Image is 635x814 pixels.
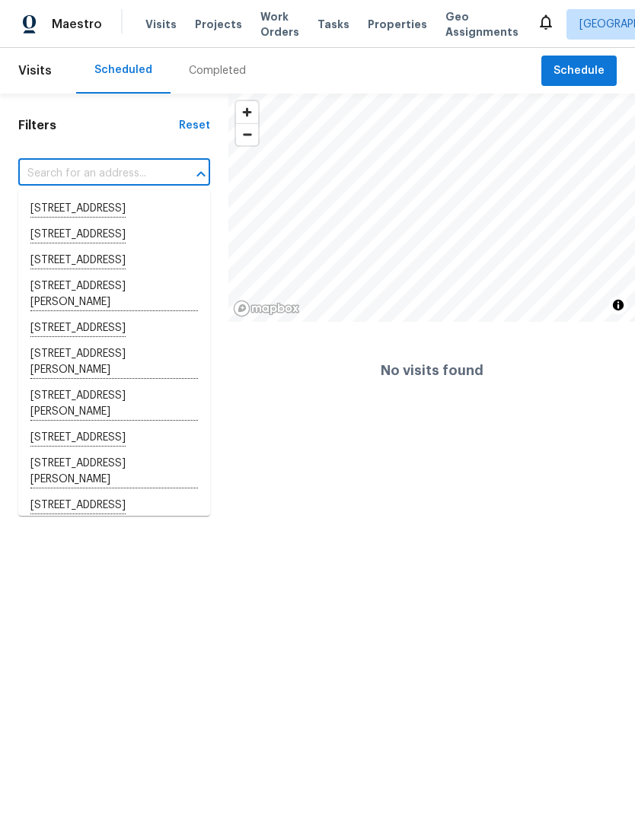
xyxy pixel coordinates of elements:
[260,9,299,40] span: Work Orders
[18,118,179,133] h1: Filters
[94,62,152,78] div: Scheduled
[236,123,258,145] button: Zoom out
[541,56,617,87] button: Schedule
[445,9,519,40] span: Geo Assignments
[228,94,635,322] canvas: Map
[18,54,52,87] span: Visits
[179,118,210,133] div: Reset
[189,63,246,78] div: Completed
[145,17,177,32] span: Visits
[317,19,349,30] span: Tasks
[236,124,258,145] span: Zoom out
[236,101,258,123] button: Zoom in
[609,296,627,314] button: Toggle attribution
[368,17,427,32] span: Properties
[195,17,242,32] span: Projects
[381,363,483,378] h4: No visits found
[190,164,212,185] button: Close
[614,297,623,313] span: Toggle attribution
[554,62,605,81] span: Schedule
[233,300,300,317] a: Mapbox homepage
[18,162,168,186] input: Search for an address...
[52,17,102,32] span: Maestro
